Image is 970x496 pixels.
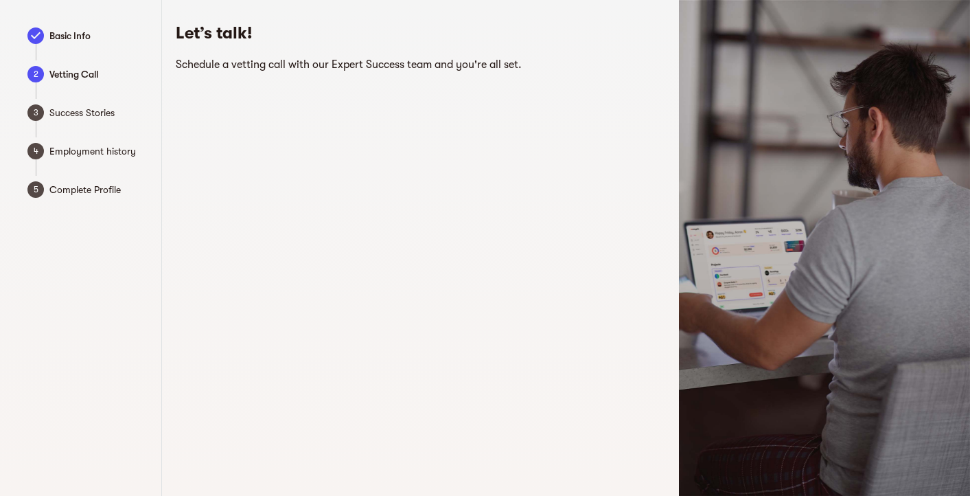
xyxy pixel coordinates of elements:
[49,27,148,44] span: Basic Info
[49,104,148,121] span: Success Stories
[34,69,38,79] text: 2
[176,22,634,44] h5: Let’s talk!
[49,181,148,198] span: Complete Profile
[49,66,148,82] span: Vetting Call
[176,55,634,74] h6: Schedule a vetting call with our Expert Success team and you're all set.
[49,143,148,159] span: Employment history
[34,146,38,156] text: 4
[34,185,38,194] text: 5
[34,108,38,117] text: 3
